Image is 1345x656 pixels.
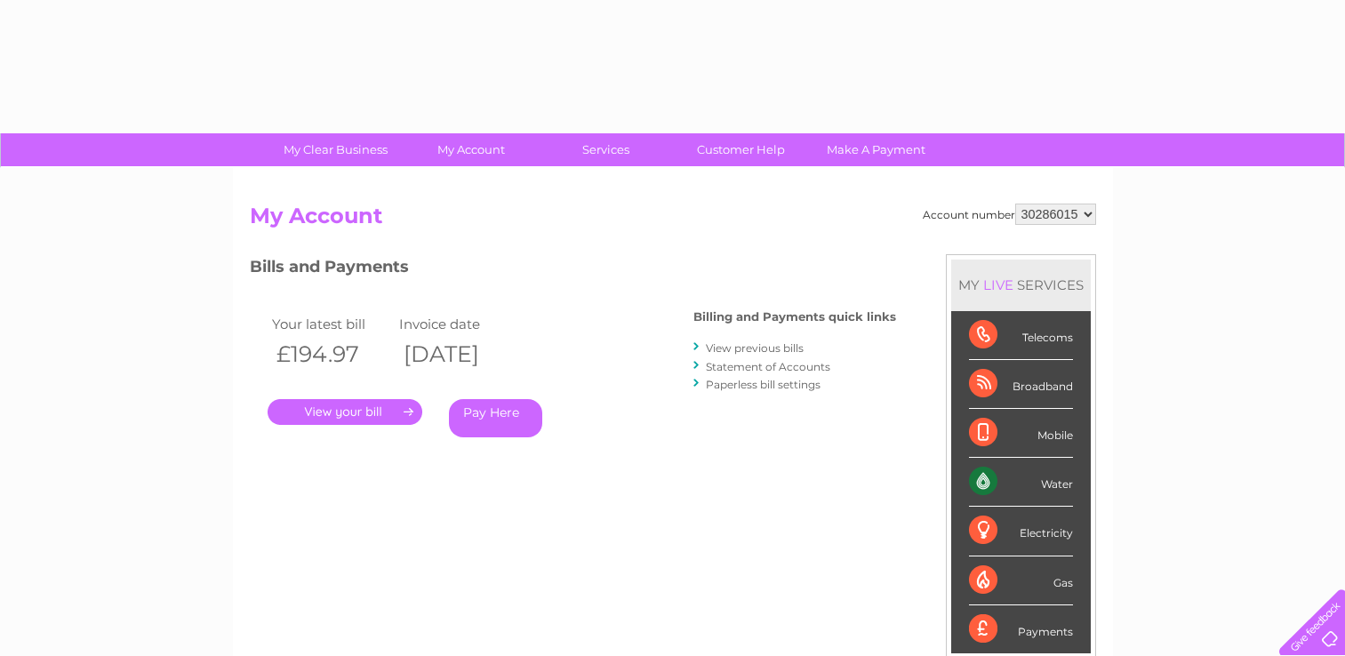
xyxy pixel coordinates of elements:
[803,133,949,166] a: Make A Payment
[969,311,1073,360] div: Telecoms
[969,556,1073,605] div: Gas
[693,310,896,324] h4: Billing and Payments quick links
[397,133,544,166] a: My Account
[395,336,523,372] th: [DATE]
[951,260,1091,310] div: MY SERVICES
[250,254,896,285] h3: Bills and Payments
[449,399,542,437] a: Pay Here
[706,360,830,373] a: Statement of Accounts
[262,133,409,166] a: My Clear Business
[268,399,422,425] a: .
[268,312,396,336] td: Your latest bill
[395,312,523,336] td: Invoice date
[969,605,1073,653] div: Payments
[532,133,679,166] a: Services
[980,276,1017,293] div: LIVE
[706,378,821,391] a: Paperless bill settings
[268,336,396,372] th: £194.97
[706,341,804,355] a: View previous bills
[923,204,1096,225] div: Account number
[668,133,814,166] a: Customer Help
[250,204,1096,237] h2: My Account
[969,360,1073,409] div: Broadband
[969,458,1073,507] div: Water
[969,507,1073,556] div: Electricity
[969,409,1073,458] div: Mobile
